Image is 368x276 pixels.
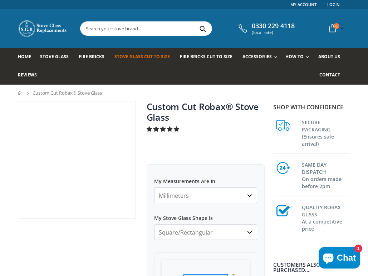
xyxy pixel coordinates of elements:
span: Home [18,54,31,60]
a: Fire Bricks Cut To Size [180,48,238,66]
a: 0 [326,21,345,35]
a: Accessories [242,48,280,66]
span: Custom Cut Robax® Stove Glass [33,90,102,96]
span: Accessories [242,54,271,60]
span: 4.94 stars [147,125,181,132]
a: Reviews [18,66,42,85]
span: Fire Bricks Cut To Size [180,54,232,60]
div: Customers also purchased... [273,262,350,273]
a: Home [18,91,23,95]
a: Custom Cut Robax® Stove Glass [147,100,259,123]
span: Stove Glass [40,54,69,60]
a: About us [318,48,345,66]
a: Contact [319,66,345,85]
inbox-online-store-chat: Shopify online store chat [317,247,362,270]
input: Search your stove brand... [80,22,278,35]
a: Stove Glass Cut To Size [114,48,175,66]
span: Contact [319,72,340,78]
h3: SAME DAY DISPATCH On orders made before 2pm [302,160,350,190]
p: Shop with confidence [273,103,350,111]
a: Fire Bricks [79,48,110,66]
label: My Stove Glass Shape Is [154,209,257,221]
span: Stove Glass Cut To Size [114,54,170,60]
h3: SECURE PACKAGING (Ensures safe arrival) [302,117,350,147]
a: How To [285,48,313,66]
img: Stove Glass Replacement [18,20,68,37]
a: Stove Glass [40,48,74,66]
h3: QUALITY ROBAX GLASS At a competitive price [302,202,350,232]
span: About us [318,54,340,60]
label: My Measurements Are In [154,172,257,185]
a: Home [18,48,36,66]
span: Fire Bricks [79,54,104,60]
span: Reviews [18,72,37,78]
span: 0 [334,23,339,29]
span: How To [285,54,304,60]
button: Search [195,22,211,35]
